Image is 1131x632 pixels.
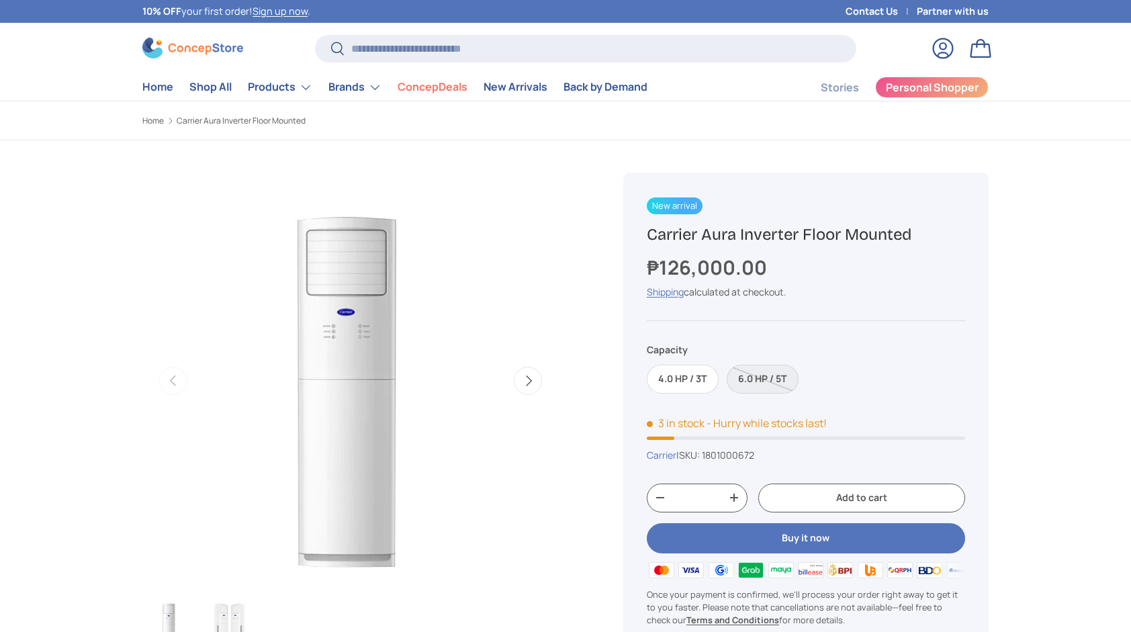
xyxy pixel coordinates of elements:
[253,5,308,17] a: Sign up now
[846,4,917,19] a: Contact Us
[647,285,684,298] a: Shipping
[647,416,705,431] span: 3 in stock
[707,416,827,431] p: - Hurry while stocks last!
[825,560,855,580] img: bpi
[915,560,944,580] img: bdo
[686,614,779,626] a: Terms and Conditions
[398,74,467,100] a: ConcepDeals
[736,560,766,580] img: grabpay
[647,224,965,245] h1: Carrier Aura Inverter Floor Mounted
[142,74,173,100] a: Home
[647,343,688,357] legend: Capacity
[189,74,232,100] a: Shop All
[248,74,312,101] a: Products
[945,560,975,580] img: metrobank
[240,74,320,101] summary: Products
[885,560,915,580] img: qrph
[766,560,795,580] img: maya
[727,365,799,394] label: Sold out
[676,560,706,580] img: visa
[142,5,181,17] strong: 10% OFF
[647,285,965,299] div: calculated at checkout.
[875,77,989,98] a: Personal Shopper
[142,38,243,58] img: ConcepStore
[702,449,754,461] span: 1801000672
[142,4,310,19] p: your first order! .
[328,74,381,101] a: Brands
[886,82,979,93] span: Personal Shopper
[142,74,647,101] nav: Primary
[917,4,989,19] a: Partner with us
[647,449,676,461] a: Carrier
[142,117,164,125] a: Home
[647,254,770,281] strong: ₱126,000.00
[758,484,965,512] button: Add to cart
[177,117,306,125] a: Carrier Aura Inverter Floor Mounted
[788,74,989,101] nav: Secondary
[647,560,676,580] img: master
[142,115,591,127] nav: Breadcrumbs
[563,74,647,100] a: Back by Demand
[320,74,390,101] summary: Brands
[707,560,736,580] img: gcash
[676,449,754,461] span: |
[484,74,547,100] a: New Arrivals
[796,560,825,580] img: billease
[679,449,700,461] span: SKU:
[647,588,965,627] p: Once your payment is confirmed, we'll process your order right away to get it to you faster. Plea...
[647,523,965,553] button: Buy it now
[855,560,885,580] img: ubp
[821,75,859,101] a: Stories
[647,197,703,214] span: New arrival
